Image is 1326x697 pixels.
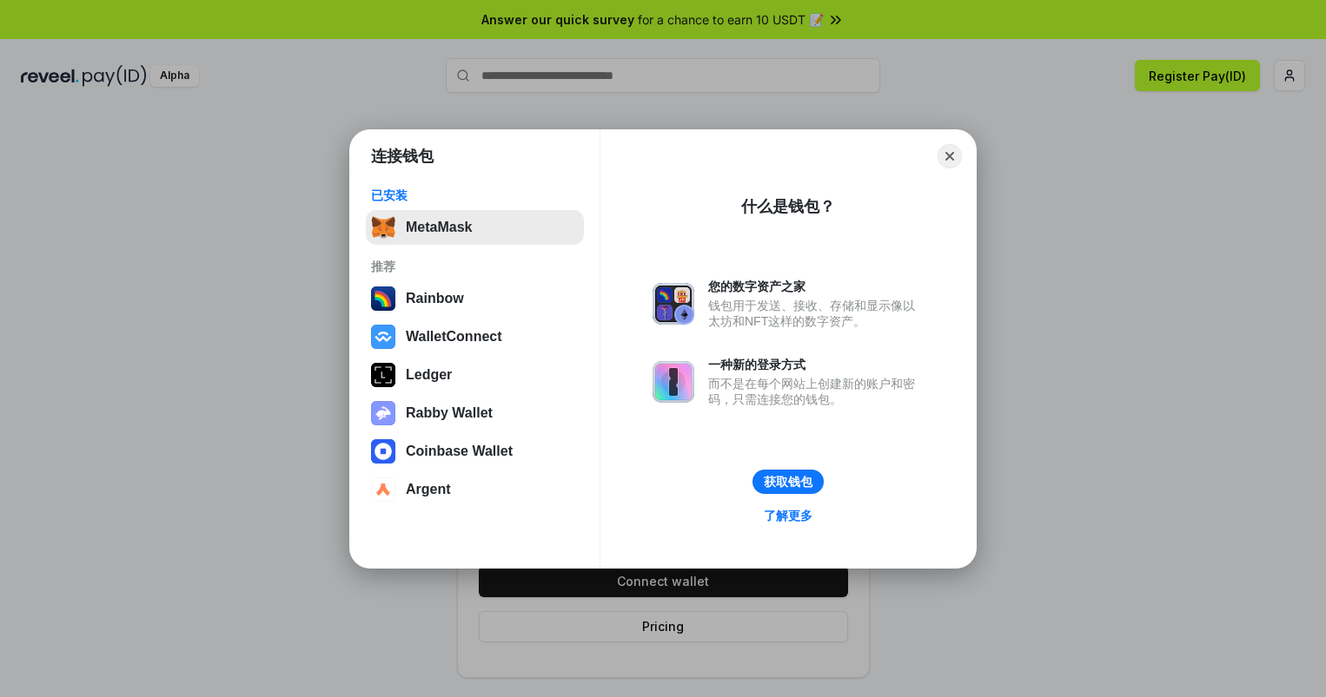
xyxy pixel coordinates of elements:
div: 而不是在每个网站上创建新的账户和密码，只需连接您的钱包。 [708,376,924,407]
img: svg+xml,%3Csvg%20xmlns%3D%22http%3A%2F%2Fwww.w3.org%2F2000%2Fsvg%22%20fill%3D%22none%22%20viewBox... [653,361,694,403]
img: svg+xml,%3Csvg%20width%3D%2228%22%20height%3D%2228%22%20viewBox%3D%220%200%2028%2028%22%20fill%3D... [371,325,395,349]
img: svg+xml,%3Csvg%20xmlns%3D%22http%3A%2F%2Fwww.w3.org%2F2000%2Fsvg%22%20fill%3D%22none%22%20viewBox... [371,401,395,425]
div: WalletConnect [406,329,502,345]
img: svg+xml,%3Csvg%20width%3D%2228%22%20height%3D%2228%22%20viewBox%3D%220%200%2028%2028%22%20fill%3D... [371,477,395,502]
img: svg+xml,%3Csvg%20xmlns%3D%22http%3A%2F%2Fwww.w3.org%2F2000%2Fsvg%22%20width%3D%2228%22%20height%3... [371,363,395,387]
button: Rainbow [366,281,584,316]
img: svg+xml,%3Csvg%20width%3D%22120%22%20height%3D%22120%22%20viewBox%3D%220%200%20120%20120%22%20fil... [371,286,395,311]
div: 已安装 [371,187,579,203]
div: 获取钱包 [764,474,812,490]
div: Rabby Wallet [406,405,493,421]
div: Ledger [406,367,452,383]
img: svg+xml,%3Csvg%20xmlns%3D%22http%3A%2F%2Fwww.w3.org%2F2000%2Fsvg%22%20fill%3D%22none%22%20viewBox... [653,283,694,325]
a: 了解更多 [753,504,823,527]
div: 钱包用于发送、接收、存储和显示像以太坊和NFT这样的数字资产。 [708,298,924,329]
div: Rainbow [406,291,464,306]
button: MetaMask [366,210,584,245]
button: WalletConnect [366,319,584,354]
button: Close [938,144,962,168]
div: Coinbase Wallet [406,444,513,459]
div: 推荐 [371,259,579,274]
div: 了解更多 [764,508,812,523]
button: Coinbase Wallet [366,434,584,469]
div: 什么是钱包？ [741,196,835,217]
button: Ledger [366,358,584,392]
h1: 连接钱包 [371,146,434,167]
button: Rabby Wallet [366,396,584,431]
img: svg+xml,%3Csvg%20fill%3D%22none%22%20height%3D%2233%22%20viewBox%3D%220%200%2035%2033%22%20width%... [371,215,395,240]
img: svg+xml,%3Csvg%20width%3D%2228%22%20height%3D%2228%22%20viewBox%3D%220%200%2028%2028%22%20fill%3D... [371,439,395,464]
div: Argent [406,482,451,497]
button: 获取钱包 [753,470,824,494]
div: MetaMask [406,220,472,235]
div: 一种新的登录方式 [708,357,924,372]
div: 您的数字资产之家 [708,279,924,294]
button: Argent [366,472,584,507]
